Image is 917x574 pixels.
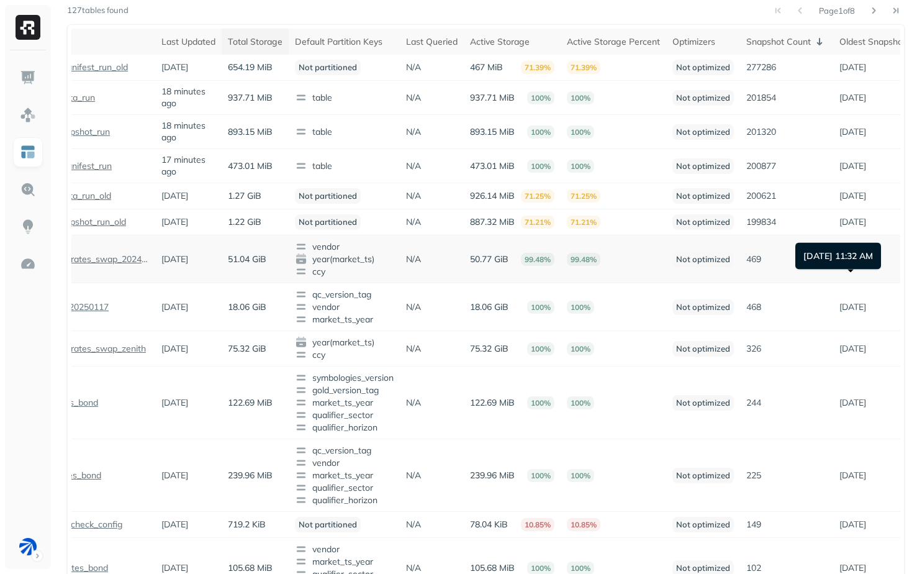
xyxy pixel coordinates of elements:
div: Optimizers [672,36,734,48]
p: 100% [527,342,554,355]
p: 149 [746,519,827,531]
p: 100% [567,125,594,139]
p: N/A [406,126,421,138]
p: N/A [406,92,421,104]
p: 71.39% [521,61,554,74]
p: 225 [746,470,827,481]
p: 239.96 MiB [228,470,273,481]
p: 71.21% [567,216,600,229]
div: Active Storage Percent [567,36,660,48]
p: 10.85% [521,518,554,531]
p: 926.14 MiB [470,190,515,202]
p: [DATE] [839,61,866,73]
img: Assets [20,107,36,123]
p: 326 [746,343,827,355]
span: vendor [295,543,394,555]
p: 105.68 MiB [470,562,515,574]
p: [DATE] [839,470,866,481]
div: Last Queried [406,36,458,48]
p: Not optimized [672,468,734,483]
p: [DATE] [839,301,866,313]
p: Not partitioned [295,60,361,75]
span: market_ts_year [295,469,394,481]
p: [DATE] [839,519,866,531]
span: vendor [295,457,394,469]
p: 937.71 MiB [228,92,273,104]
p: N/A [406,253,421,265]
p: Not partitioned [295,214,361,230]
p: 473.01 MiB [470,160,515,172]
p: [DATE] [839,343,866,355]
p: N/A [406,190,421,202]
span: qc_version_tag [295,288,394,301]
div: [DATE] 11:32 AM [795,243,881,270]
span: symbologies_version [295,371,394,384]
p: 50.77 GiB [470,253,508,265]
p: [DATE] [839,216,866,228]
img: Asset Explorer [20,144,36,160]
p: 1.27 GiB [228,190,261,202]
p: [DATE] [161,253,188,265]
p: 100% [527,125,554,139]
div: Oldest Snapshot [839,36,906,48]
p: 200877 [746,160,827,172]
p: Not optimized [672,395,734,411]
p: 473.01 MiB [228,160,273,172]
p: 18.06 GiB [470,301,508,313]
p: 100% [567,301,594,314]
p: Not optimized [672,214,734,230]
p: 100% [527,160,554,173]
p: N/A [406,343,421,355]
p: [DATE] [839,562,866,574]
p: 201854 [746,92,827,104]
p: 277286 [746,61,827,73]
p: 100% [567,342,594,355]
p: 100% [567,160,594,173]
p: 467 MiB [470,61,503,73]
p: 78.04 KiB [470,519,508,531]
img: Query Explorer [20,181,36,198]
p: 105.68 MiB [228,562,273,574]
p: [DATE] [161,301,188,313]
p: 100% [567,469,594,482]
p: 122.69 MiB [228,397,273,409]
p: 18 minutes ago [161,86,215,109]
p: 100% [527,301,554,314]
span: qualifier_sector [295,409,394,421]
p: Not optimized [672,90,734,106]
p: [DATE] [839,92,866,104]
span: qualifier_sector [295,481,394,494]
span: qualifier_horizon [295,494,394,506]
p: 887.32 MiB [470,216,515,228]
span: table [295,160,394,172]
p: 75.32 GiB [470,343,508,355]
p: 99.48% [567,253,600,266]
span: market_ts_year [295,396,394,409]
p: [DATE] [839,190,866,202]
p: 127 tables found [67,4,129,17]
div: Last Updated [161,36,215,48]
p: 719.2 KiB [228,519,266,531]
p: 17 minutes ago [161,154,215,178]
span: vendor [295,301,394,313]
p: 100% [567,91,594,104]
div: Total Storage [228,36,282,48]
p: [DATE] [161,397,188,409]
p: N/A [406,470,421,481]
p: 102 [746,562,827,574]
span: table [295,91,394,104]
p: 122.69 MiB [470,397,515,409]
span: ccy [295,265,394,278]
div: Snapshot Count [746,34,827,49]
p: [DATE] [161,190,188,202]
img: BAM [19,538,37,555]
p: N/A [406,562,421,574]
span: ccy [295,348,394,361]
p: Not optimized [672,188,734,204]
p: 1.22 GiB [228,216,261,228]
p: 200621 [746,190,827,202]
img: Optimization [20,256,36,272]
span: year(market_ts) [295,336,394,348]
p: 100% [567,396,594,409]
p: Not partitioned [295,188,361,204]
